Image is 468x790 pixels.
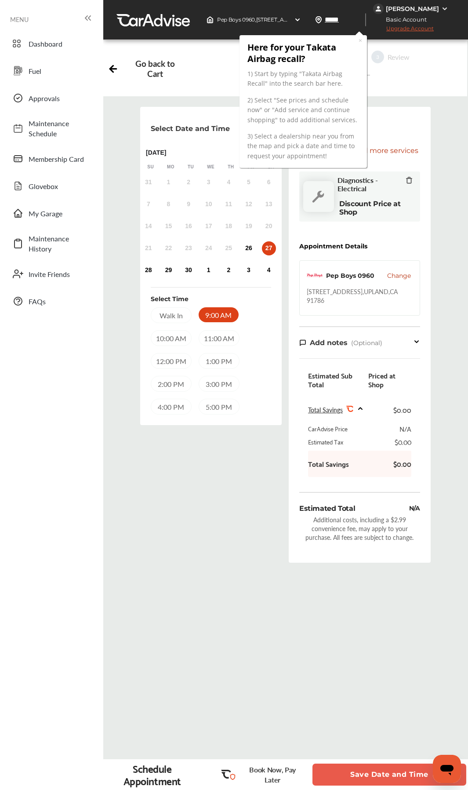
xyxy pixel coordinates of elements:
[8,87,94,109] a: Approvals
[202,197,216,211] div: Not available Wednesday, September 10th, 2025
[120,7,124,16] a: ×
[299,515,420,542] div: Additional costs, including a $2.99 convenience fee, may apply to your purchase. All fees are sub...
[299,339,306,346] img: note-icon.db9493fa.svg
[9,103,116,131] span: 3) Select a dealership near you from the map and pick a date and time to request your appointment!
[337,176,406,193] span: Diagnostics - Electrical
[315,16,322,23] img: location_vector.a44bc228.svg
[384,52,413,62] div: Review
[307,268,323,284] img: logo-pepboys.png
[303,181,334,211] img: default_wrench_icon.d1a43860.svg
[141,263,156,277] div: Choose Sunday, September 28th, 2025
[339,200,411,216] b: Discount Price at Shop
[161,219,175,233] div: Not available Monday, September 15th, 2025
[199,399,239,415] div: 5:00 PM
[393,404,411,415] div: $0.00
[8,147,94,170] a: Membership Card
[207,16,214,23] img: header-home-logo.8d720a4f.svg
[221,175,236,189] div: Not available Thursday, September 4th, 2025
[181,241,196,255] div: Not available Tuesday, September 23rd, 2025
[141,149,281,157] div: [DATE]
[151,399,192,415] div: 4:00 PM
[353,147,418,156] span: Add more services
[242,263,256,277] div: Choose Friday, October 3rd, 2025
[217,16,356,23] span: Pep Boys 0960 , [STREET_ADDRESS] UPLAND , CA 91786
[308,371,368,389] div: Estimated Sub Total
[10,16,29,23] span: MENU
[409,503,420,513] div: N/A
[8,229,94,258] a: Maintenance History
[202,263,216,277] div: Choose Wednesday, October 1st, 2025
[127,58,183,79] div: Go back to Cart
[120,7,124,17] div: Close tooltip
[8,114,94,143] a: Maintenance Schedule
[141,197,156,211] div: Not available Sunday, September 7th, 2025
[242,197,256,211] div: Not available Friday, September 12th, 2025
[161,197,175,211] div: Not available Monday, September 8th, 2025
[8,290,94,313] a: FAQs
[207,164,215,170] div: We
[371,51,384,63] span: 3
[221,219,236,233] div: Not available Thursday, September 18th, 2025
[138,174,279,279] div: month 2025-09
[151,330,192,346] div: 10:00 AM
[308,424,348,433] div: CarAdvise Price
[310,339,348,347] span: Add notes
[8,32,94,55] a: Dashboard
[8,202,94,225] a: My Garage
[385,459,411,468] b: $0.00
[395,437,411,446] div: $0.00
[226,164,235,170] div: Th
[151,353,192,369] div: 12:00 PM
[181,197,196,211] div: Not available Tuesday, September 9th, 2025
[308,459,349,468] b: Total Savings
[181,219,196,233] div: Not available Tuesday, September 16th, 2025
[344,147,418,156] button: Add more services
[199,376,239,392] div: 3:00 PM
[9,67,119,95] span: 2) Select "See prices and schedule now" or "Add service and continue shopping" to add additional ...
[8,175,94,197] a: Glovebox
[221,241,236,255] div: Not available Thursday, September 25th, 2025
[151,295,189,303] div: Select Time
[9,13,121,36] h3: Here for your Takata Airbag recall?
[29,118,90,138] span: Maintenance Schedule
[373,4,384,14] img: jVpblrzwTbfkPYzPPzSLxeg0AAAAASUVORK5CYII=
[8,59,94,82] a: Fuel
[221,197,236,211] div: Not available Thursday, September 11th, 2025
[386,5,439,13] div: [PERSON_NAME]
[351,339,382,347] span: (Optional)
[433,755,461,783] iframe: Button to launch messaging window
[141,175,156,189] div: Not available Sunday, August 31st, 2025
[242,175,256,189] div: Not available Friday, September 5th, 2025
[308,405,343,414] span: Total Savings
[441,5,448,12] img: WGsFRI8htEPBVLJbROoPRyZpYNWhNONpIPPETTm6eUC0GeLEiAAAAAElFTkSuQmCC
[365,13,366,26] img: header-divider.bc55588e.svg
[242,241,256,255] div: Choose Friday, September 26th, 2025
[151,124,230,133] p: Select Date and Time
[103,762,201,787] div: Schedule Appointment
[344,147,420,156] a: Add more services
[241,765,304,785] p: Book Now, Pay Later
[262,175,276,189] div: Not available Saturday, September 6th, 2025
[141,219,156,233] div: Not available Sunday, September 14th, 2025
[221,263,236,277] div: Choose Thursday, October 2nd, 2025
[312,764,466,786] button: Save Date and Time
[294,16,301,23] img: header-down-arrow.9dd2ce7d.svg
[202,219,216,233] div: Not available Wednesday, September 17th, 2025
[368,371,411,389] div: Priced at Shop
[29,181,90,191] span: Glovebox
[299,243,367,250] div: Appointment Details
[373,25,434,36] span: Upgrade Account
[29,208,90,218] span: My Garage
[308,437,343,446] div: Estimated Tax
[326,271,374,280] div: Pep Boys 0960
[387,271,411,280] button: Change
[262,219,276,233] div: Not available Saturday, September 20th, 2025
[199,330,239,346] div: 11:00 AM
[29,269,90,279] span: Invite Friends
[161,263,175,277] div: Choose Monday, September 29th, 2025
[199,353,239,369] div: 1:00 PM
[262,197,276,211] div: Not available Saturday, September 13th, 2025
[29,66,90,76] span: Fuel
[307,287,413,305] div: [STREET_ADDRESS] , UPLAND , CA 91786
